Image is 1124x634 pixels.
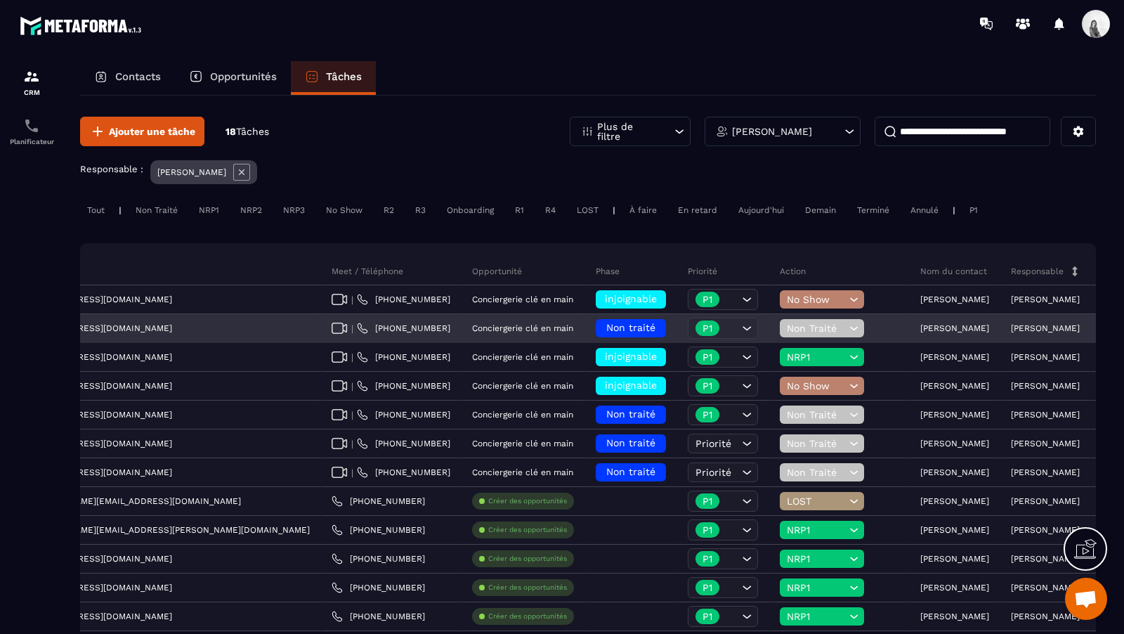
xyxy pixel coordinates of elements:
[276,202,312,219] div: NRP3
[351,410,353,420] span: |
[357,409,450,420] a: [PHONE_NUMBER]
[115,70,161,83] p: Contacts
[920,352,989,362] p: [PERSON_NAME]
[408,202,433,219] div: R3
[787,323,846,334] span: Non Traité
[920,439,989,448] p: [PERSON_NAME]
[787,582,846,593] span: NRP1
[472,352,573,362] p: Conciergerie clé en main
[731,202,791,219] div: Aujourd'hui
[332,266,403,277] p: Meet / Téléphone
[351,439,353,449] span: |
[920,583,989,593] p: [PERSON_NAME]
[1065,578,1107,620] div: Ouvrir le chat
[596,266,620,277] p: Phase
[702,554,712,564] p: P1
[351,352,353,363] span: |
[332,496,425,507] a: [PHONE_NUMBER]
[1011,352,1080,362] p: [PERSON_NAME]
[1011,525,1080,535] p: [PERSON_NAME]
[488,554,567,564] p: Créer des opportunités
[702,295,712,304] p: P1
[920,323,989,333] p: [PERSON_NAME]
[488,496,567,506] p: Créer des opportunités
[702,352,712,362] p: P1
[787,294,846,305] span: No Show
[787,496,846,507] span: LOST
[920,467,989,477] p: [PERSON_NAME]
[332,611,425,622] a: [PHONE_NUMBER]
[357,323,450,334] a: [PHONE_NUMBER]
[472,381,573,391] p: Conciergerie clé en main
[80,164,143,174] p: Responsable :
[80,202,112,219] div: Tout
[129,202,185,219] div: Non Traité
[622,202,664,219] div: À faire
[357,438,450,449] a: [PHONE_NUMBER]
[377,202,401,219] div: R2
[357,294,450,305] a: [PHONE_NUMBER]
[1011,612,1080,621] p: [PERSON_NAME]
[508,202,531,219] div: R1
[472,467,573,477] p: Conciergerie clé en main
[1011,496,1080,506] p: [PERSON_NAME]
[702,381,712,391] p: P1
[695,467,731,478] span: Priorité
[962,202,985,219] div: P1
[472,295,573,304] p: Conciergerie clé en main
[605,380,657,391] span: injoignable
[953,205,955,215] p: |
[787,524,846,536] span: NRP1
[1011,323,1080,333] p: [PERSON_NAME]
[236,126,269,137] span: Tâches
[291,61,376,95] a: Tâches
[175,61,291,95] a: Opportunités
[613,205,615,215] p: |
[538,202,563,219] div: R4
[4,89,60,96] p: CRM
[903,202,946,219] div: Annulé
[1011,554,1080,564] p: [PERSON_NAME]
[332,524,425,536] a: [PHONE_NUMBER]
[1011,583,1080,593] p: [PERSON_NAME]
[351,295,353,305] span: |
[606,408,655,420] span: Non traité
[4,107,60,156] a: schedulerschedulerPlanificateur
[920,496,989,506] p: [PERSON_NAME]
[210,70,277,83] p: Opportunités
[920,295,989,304] p: [PERSON_NAME]
[357,380,450,392] a: [PHONE_NUMBER]
[798,202,843,219] div: Demain
[319,202,370,219] div: No Show
[226,125,269,138] p: 18
[920,612,989,621] p: [PERSON_NAME]
[570,202,606,219] div: LOST
[109,124,195,138] span: Ajouter une tâche
[702,496,712,506] p: P1
[192,202,226,219] div: NRP1
[440,202,501,219] div: Onboarding
[787,380,846,392] span: No Show
[472,266,522,277] p: Opportunité
[357,351,450,363] a: [PHONE_NUMBER]
[23,68,40,85] img: formation
[357,467,450,478] a: [PHONE_NUMBER]
[157,167,226,177] p: [PERSON_NAME]
[787,611,846,622] span: NRP1
[695,438,731,449] span: Priorité
[119,205,122,215] p: |
[702,323,712,333] p: P1
[606,437,655,448] span: Non traité
[920,525,989,535] p: [PERSON_NAME]
[688,266,717,277] p: Priorité
[780,266,806,277] p: Action
[702,410,712,420] p: P1
[702,583,712,593] p: P1
[787,467,846,478] span: Non Traité
[472,323,573,333] p: Conciergerie clé en main
[787,351,846,363] span: NRP1
[1011,381,1080,391] p: [PERSON_NAME]
[4,138,60,145] p: Planificateur
[488,583,567,593] p: Créer des opportunités
[4,58,60,107] a: formationformationCRM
